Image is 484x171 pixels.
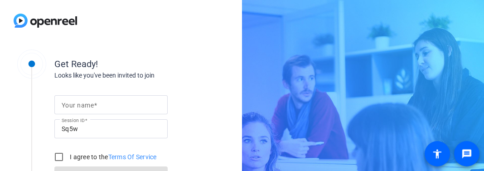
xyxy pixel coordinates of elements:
label: I agree to the [68,152,157,161]
mat-label: Session ID [62,117,85,123]
mat-icon: accessibility [432,148,443,159]
a: Terms Of Service [108,153,157,161]
mat-label: Your name [62,102,94,109]
div: Get Ready! [54,57,236,71]
mat-icon: message [461,148,472,159]
div: Looks like you've been invited to join [54,71,236,80]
